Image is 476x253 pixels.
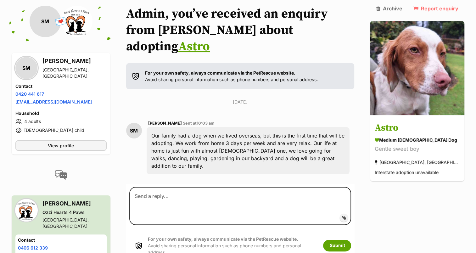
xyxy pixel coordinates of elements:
[375,170,439,175] span: Interstate adoption unavailable
[15,140,107,151] a: View profile
[370,116,464,182] a: Astro medium [DEMOGRAPHIC_DATA] Dog Gentle sweet boy [GEOGRAPHIC_DATA], [GEOGRAPHIC_DATA] Interst...
[147,127,350,174] div: Our family had a dog when we lived overseas, but this is the first time that will be adopting. We...
[126,98,355,105] p: [DATE]
[178,39,210,54] a: Astro
[15,118,107,125] li: 4 adults
[42,199,107,208] h3: [PERSON_NAME]
[375,145,460,154] div: Gentle sweet boy
[48,142,74,149] span: View profile
[15,99,92,104] a: [EMAIL_ADDRESS][DOMAIN_NAME]
[148,236,298,242] strong: For your own safety, always communicate via the PetRescue website.
[323,240,351,251] button: Submit
[42,57,107,65] h3: [PERSON_NAME]
[15,126,107,134] li: [DEMOGRAPHIC_DATA] child
[145,70,318,83] p: Avoid sharing personal information such as phone numbers and personal address.
[18,237,104,243] h4: Contact
[183,121,215,126] span: Sent at
[375,121,460,135] h3: Astro
[197,121,215,126] span: 10:03 am
[42,67,107,79] div: [GEOGRAPHIC_DATA], [GEOGRAPHIC_DATA]
[15,57,37,79] div: SM
[15,91,44,97] a: 0420 441 617
[30,6,61,37] div: SM
[42,217,107,229] div: [GEOGRAPHIC_DATA], [GEOGRAPHIC_DATA]
[375,137,460,143] div: medium [DEMOGRAPHIC_DATA] Dog
[54,15,68,28] span: 💌
[61,6,92,37] img: Ozzi Hearts 4 Paws profile pic
[15,199,37,221] img: Ozzi Hearts 4 Paws profile pic
[42,209,107,216] div: Ozzi Hearts 4 Paws
[370,21,464,115] img: Astro
[376,6,402,11] a: Archive
[148,121,182,126] span: [PERSON_NAME]
[413,6,458,11] a: Report enquiry
[15,83,107,89] h4: Contact
[126,6,355,55] h1: Admin, you’ve received an enquiry from [PERSON_NAME] about adopting
[145,70,295,76] strong: For your own safety, always communicate via the PetRescue website.
[18,245,48,250] a: 0406 612 339
[55,170,67,180] img: conversation-icon-4a6f8262b818ee0b60e3300018af0b2d0b884aa5de6e9bcb8d3d4eeb1a70a7c4.svg
[126,123,142,138] div: SM
[15,110,107,116] h4: Household
[375,158,460,167] div: [GEOGRAPHIC_DATA], [GEOGRAPHIC_DATA]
